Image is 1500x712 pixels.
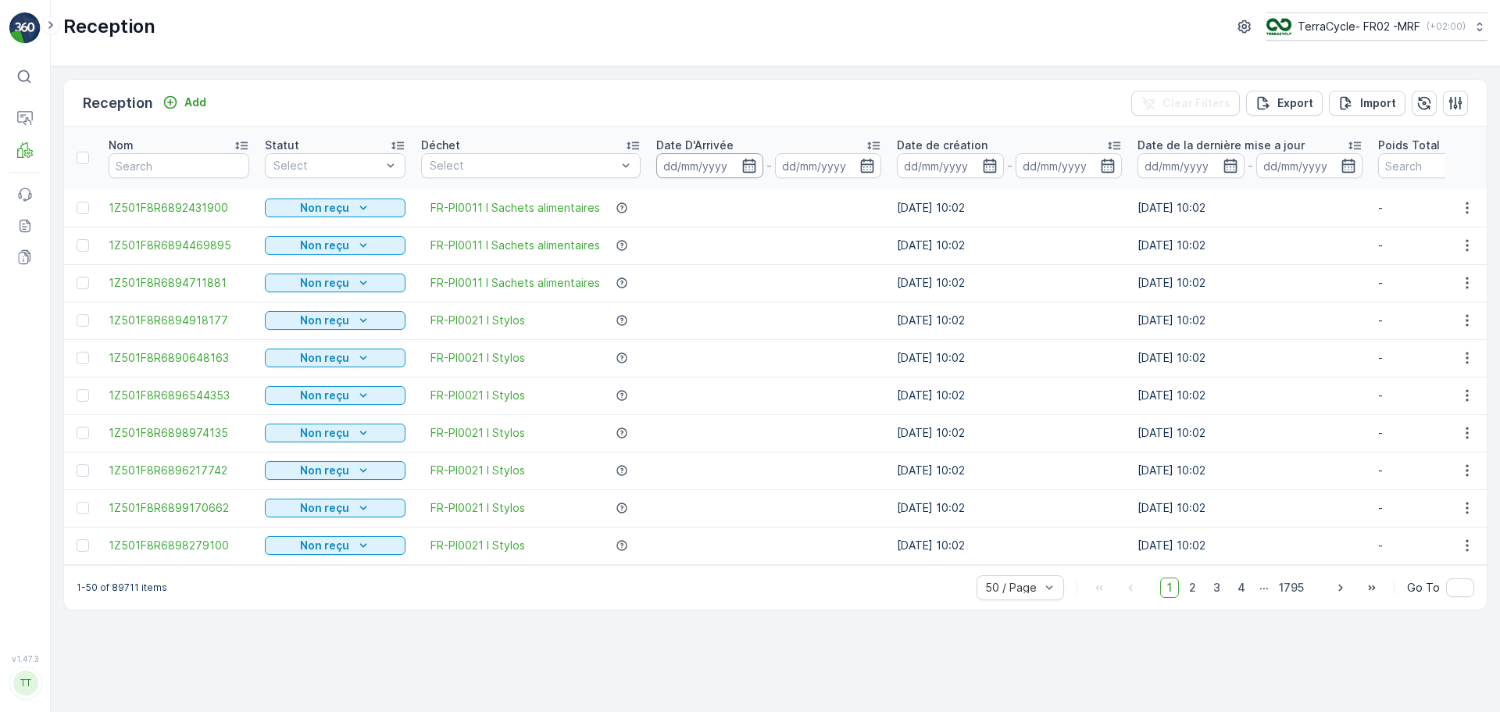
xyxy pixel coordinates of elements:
td: [DATE] 10:02 [889,227,1130,264]
td: [DATE] 10:02 [889,452,1130,489]
input: dd/mm/yyyy [1016,153,1123,178]
div: TT [13,671,38,696]
p: Clear Filters [1162,95,1230,111]
input: dd/mm/yyyy [656,153,763,178]
a: FR-PI0021 I Stylos [430,388,525,403]
p: ( +02:00 ) [1427,20,1466,33]
td: [DATE] 10:02 [1130,527,1370,564]
span: FR-PI0021 I Stylos [430,463,525,478]
button: Non reçu [265,274,405,292]
div: Toggle Row Selected [77,539,89,552]
span: 1 [1160,578,1179,598]
div: Toggle Row Selected [77,239,89,252]
td: [DATE] 10:02 [1130,377,1370,414]
div: Toggle Row Selected [77,427,89,439]
button: Non reçu [265,424,405,442]
p: Date D'Arrivée [656,138,734,153]
a: FR-PI0011 I Sachets alimentaires [430,238,600,253]
p: Non reçu [300,463,349,478]
button: Non reçu [265,499,405,517]
a: FR-PI0021 I Stylos [430,500,525,516]
a: 1Z501F8R6894469895 [109,238,249,253]
p: Nom [109,138,134,153]
div: Toggle Row Selected [77,277,89,289]
a: FR-PI0011 I Sachets alimentaires [430,275,600,291]
td: [DATE] 10:02 [889,414,1130,452]
a: 1Z501F8R6898974135 [109,425,249,441]
p: Reception [83,92,153,114]
a: 1Z501F8R6899170662 [109,500,249,516]
input: Search [109,153,249,178]
p: 1-50 of 89711 items [77,581,167,594]
p: Non reçu [300,313,349,328]
span: 4 [1230,578,1252,598]
p: TerraCycle- FR02 -MRF [1298,19,1420,34]
p: Déchet [421,138,460,153]
td: [DATE] 10:02 [1130,339,1370,377]
button: Non reçu [265,461,405,480]
td: [DATE] 10:02 [889,264,1130,302]
p: Poids Total [1378,138,1440,153]
button: TerraCycle- FR02 -MRF(+02:00) [1266,13,1487,41]
span: 1Z501F8R6896544353 [109,388,249,403]
td: [DATE] 10:02 [1130,227,1370,264]
td: [DATE] 10:02 [889,489,1130,527]
td: [DATE] 10:02 [1130,189,1370,227]
button: TT [9,667,41,699]
button: Non reçu [265,386,405,405]
p: Reception [63,14,155,39]
p: - [1248,156,1253,175]
a: FR-PI0021 I Stylos [430,538,525,553]
p: Statut [265,138,299,153]
span: FR-PI0021 I Stylos [430,313,525,328]
td: [DATE] 10:02 [889,527,1130,564]
button: Export [1246,91,1323,116]
td: [DATE] 10:02 [889,377,1130,414]
button: Non reçu [265,311,405,330]
a: FR-PI0021 I Stylos [430,350,525,366]
td: [DATE] 10:02 [1130,414,1370,452]
span: 1795 [1272,578,1311,598]
a: 1Z501F8R6898279100 [109,538,249,553]
div: Toggle Row Selected [77,502,89,514]
input: dd/mm/yyyy [1137,153,1245,178]
div: Toggle Row Selected [77,202,89,214]
p: ... [1259,578,1269,598]
p: Non reçu [300,350,349,366]
input: dd/mm/yyyy [775,153,882,178]
a: FR-PI0011 I Sachets alimentaires [430,200,600,216]
span: 3 [1206,578,1227,598]
p: Import [1360,95,1396,111]
button: Clear Filters [1131,91,1240,116]
a: 1Z501F8R6890648163 [109,350,249,366]
p: Date de création [897,138,987,153]
p: - [1007,156,1012,175]
div: Toggle Row Selected [77,464,89,477]
img: terracycle.png [1266,18,1291,35]
p: Select [430,158,616,174]
p: Non reçu [300,238,349,253]
span: 2 [1182,578,1203,598]
p: - [766,156,772,175]
p: Export [1277,95,1313,111]
p: Non reçu [300,200,349,216]
a: 1Z501F8R6894711881 [109,275,249,291]
td: [DATE] 10:02 [1130,302,1370,339]
a: FR-PI0021 I Stylos [430,425,525,441]
td: [DATE] 10:02 [889,339,1130,377]
input: dd/mm/yyyy [897,153,1004,178]
p: Add [184,95,206,110]
td: [DATE] 10:02 [889,302,1130,339]
div: Toggle Row Selected [77,314,89,327]
a: 1Z501F8R6894918177 [109,313,249,328]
